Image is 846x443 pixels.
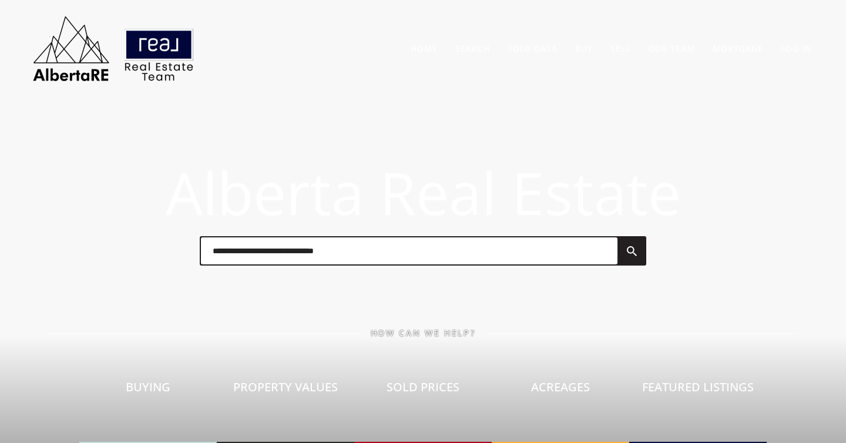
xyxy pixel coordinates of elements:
span: Buying [126,379,170,395]
a: Featured Listings [629,338,767,443]
a: Search [455,43,490,54]
span: Property Values [233,379,338,395]
a: Log In [781,43,812,54]
span: Sold Prices [387,379,459,395]
a: Buying [79,338,217,443]
span: Acreages [531,379,590,395]
a: Sold Data [508,43,558,54]
img: AlbertaRE Real Estate Team | Real Broker [25,12,202,85]
a: Buy [575,43,593,54]
a: Acreages [492,338,629,443]
a: Property Values [217,338,354,443]
span: Featured Listings [642,379,754,395]
a: Our Team [648,43,695,54]
a: Mortgage [713,43,763,54]
a: Sell [610,43,630,54]
a: Home [411,43,438,54]
a: Sold Prices [354,338,492,443]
